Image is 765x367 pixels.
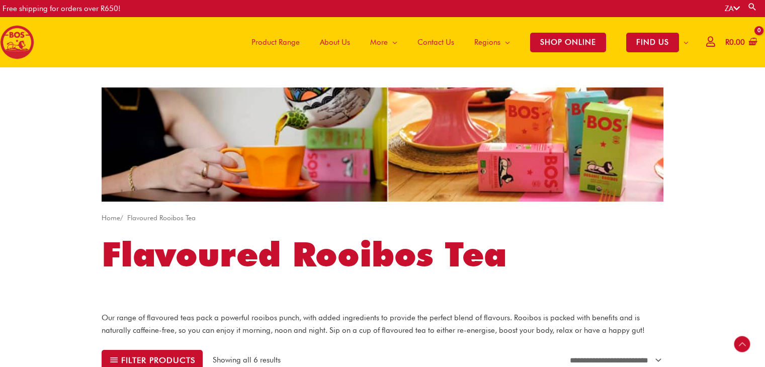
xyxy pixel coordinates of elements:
[530,33,606,52] span: SHOP ONLINE
[725,38,729,47] span: R
[102,87,663,202] img: product category flavoured rooibos tea
[370,27,388,57] span: More
[626,33,679,52] span: FIND US
[407,17,464,67] a: Contact Us
[464,17,520,67] a: Regions
[213,354,281,366] p: Showing all 6 results
[474,27,500,57] span: Regions
[723,31,757,54] a: View Shopping Cart, empty
[234,17,699,67] nav: Site Navigation
[102,312,663,337] p: Our range of flavoured teas pack a powerful rooibos punch, with added ingredients to provide the ...
[310,17,360,67] a: About Us
[725,38,745,47] bdi: 0.00
[251,27,300,57] span: Product Range
[360,17,407,67] a: More
[102,212,663,224] nav: Breadcrumb
[121,356,195,364] span: Filter products
[417,27,454,57] span: Contact Us
[725,4,740,13] a: ZA
[241,17,310,67] a: Product Range
[747,2,757,12] a: Search button
[520,17,616,67] a: SHOP ONLINE
[320,27,350,57] span: About Us
[102,214,120,222] a: Home
[102,231,663,278] h1: Flavoured Rooibos Tea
